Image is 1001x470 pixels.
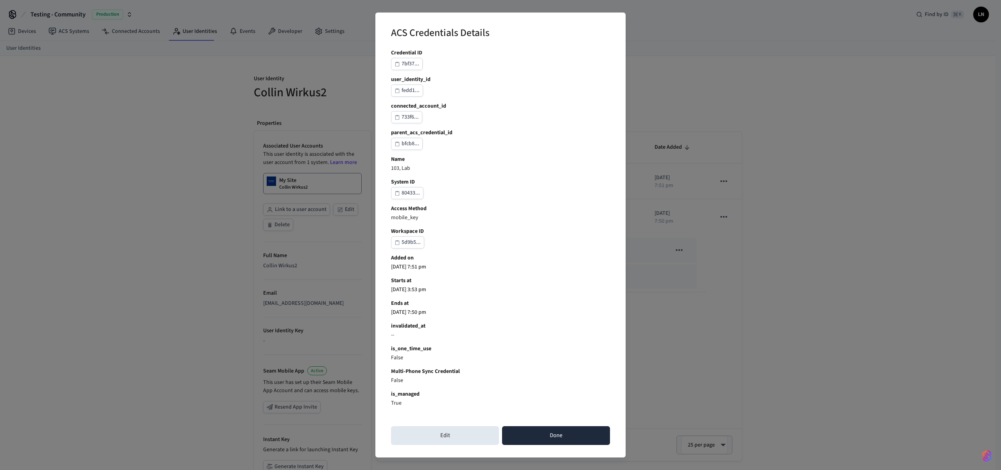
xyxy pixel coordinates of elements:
div: bfcb8... [402,139,419,149]
p: [DATE] 3:53 pm [391,286,610,294]
b: Workspace ID [391,227,610,236]
h2: ACS Credentials Details [391,22,588,46]
div: 80433... [402,188,420,198]
div: 7bf37... [402,59,419,69]
p: False [391,354,610,362]
b: connected_account_id [391,102,610,110]
b: invalidated_at [391,322,610,330]
button: Done [502,426,610,445]
b: System ID [391,178,610,186]
button: 733f6... [391,111,422,123]
p: mobile_key [391,214,610,222]
div: 733f6... [402,112,419,122]
button: Edit [391,426,499,445]
b: Credential ID [391,49,610,57]
p: 103, Lab [391,164,610,173]
b: Name [391,155,610,164]
b: is_managed [391,390,610,398]
p: False [391,376,610,385]
p: True [391,399,610,407]
p: [DATE] 7:50 pm [391,308,610,317]
button: 7bf37... [391,58,423,70]
div: fedd1... [402,86,420,95]
button: bfcb8... [391,138,423,150]
p: [DATE] 7:51 pm [391,263,610,271]
b: Ends at [391,299,610,308]
b: is_one_time_use [391,345,610,353]
p: -- [391,331,610,339]
img: SeamLogoGradient.69752ec5.svg [982,450,992,462]
div: 5d9b5... [402,238,421,247]
b: Starts at [391,277,610,285]
b: Access Method [391,205,610,213]
b: parent_acs_credential_id [391,129,610,137]
button: 80433... [391,187,423,199]
button: 5d9b5... [391,236,424,249]
b: user_identity_id [391,76,610,84]
button: fedd1... [391,85,423,97]
b: Multi-Phone Sync Credential [391,367,610,376]
b: Added on [391,254,610,262]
